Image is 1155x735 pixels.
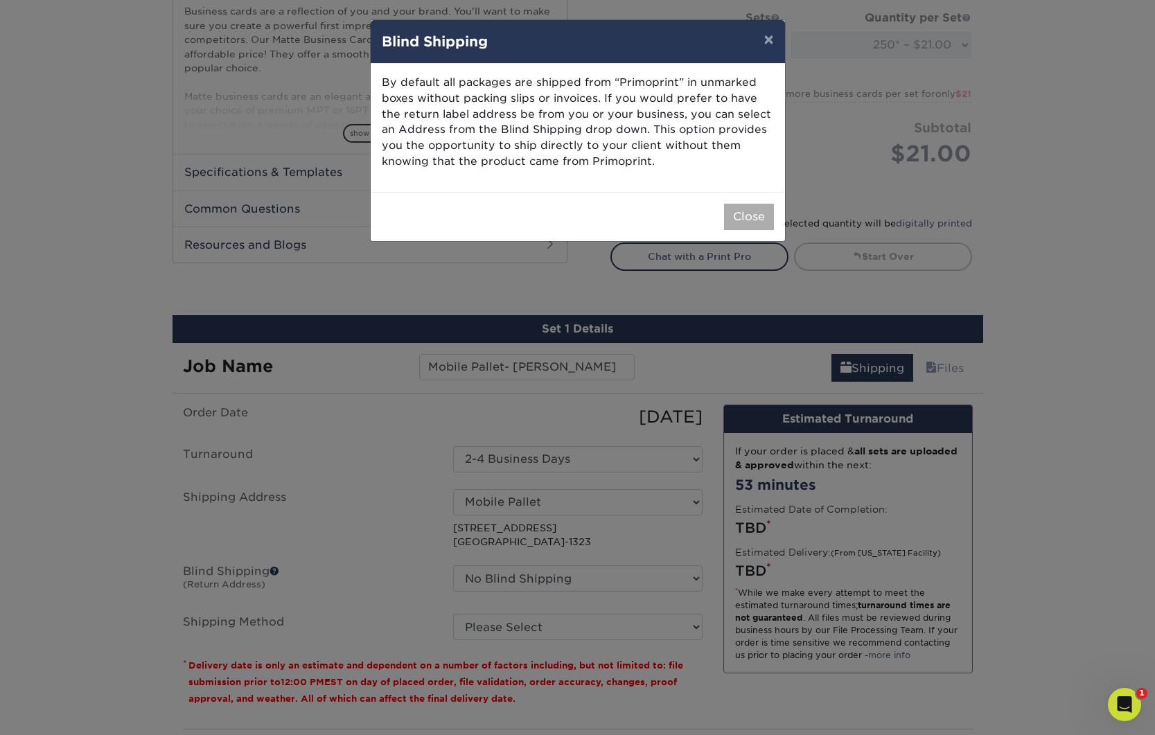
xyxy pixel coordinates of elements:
[752,20,784,59] button: ×
[382,31,774,52] h4: Blind Shipping
[724,204,774,230] button: Close
[382,75,774,170] p: By default all packages are shipped from “Primoprint” in unmarked boxes without packing slips or ...
[1136,688,1147,699] span: 1
[1108,688,1141,721] iframe: Intercom live chat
